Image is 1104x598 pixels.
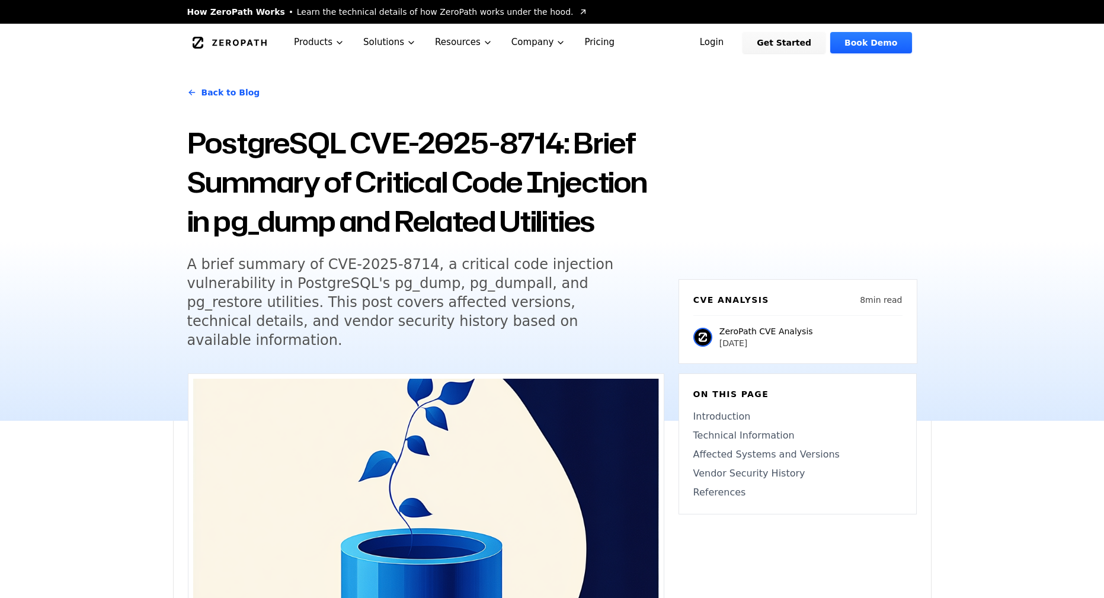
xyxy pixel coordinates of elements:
[693,388,902,400] h6: On this page
[284,24,354,61] button: Products
[860,294,902,306] p: 8 min read
[297,6,574,18] span: Learn the technical details of how ZeroPath works under the hood.
[693,410,902,424] a: Introduction
[575,24,624,61] a: Pricing
[719,325,813,337] p: ZeroPath CVE Analysis
[693,428,902,443] a: Technical Information
[187,255,642,350] h5: A brief summary of CVE-2025-8714, a critical code injection vulnerability in PostgreSQL's pg_dump...
[693,485,902,500] a: References
[693,328,712,347] img: ZeroPath CVE Analysis
[693,447,902,462] a: Affected Systems and Versions
[502,24,575,61] button: Company
[686,32,738,53] a: Login
[187,6,588,18] a: How ZeroPath WorksLearn the technical details of how ZeroPath works under the hood.
[693,294,769,306] h6: CVE Analysis
[354,24,425,61] button: Solutions
[830,32,911,53] a: Book Demo
[173,24,932,61] nav: Global
[693,466,902,481] a: Vendor Security History
[743,32,825,53] a: Get Started
[425,24,502,61] button: Resources
[719,337,813,349] p: [DATE]
[187,123,664,241] h1: PostgreSQL CVE-2025-8714: Brief Summary of Critical Code Injection in pg_dump and Related Utilities
[187,6,285,18] span: How ZeroPath Works
[187,76,260,109] a: Back to Blog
